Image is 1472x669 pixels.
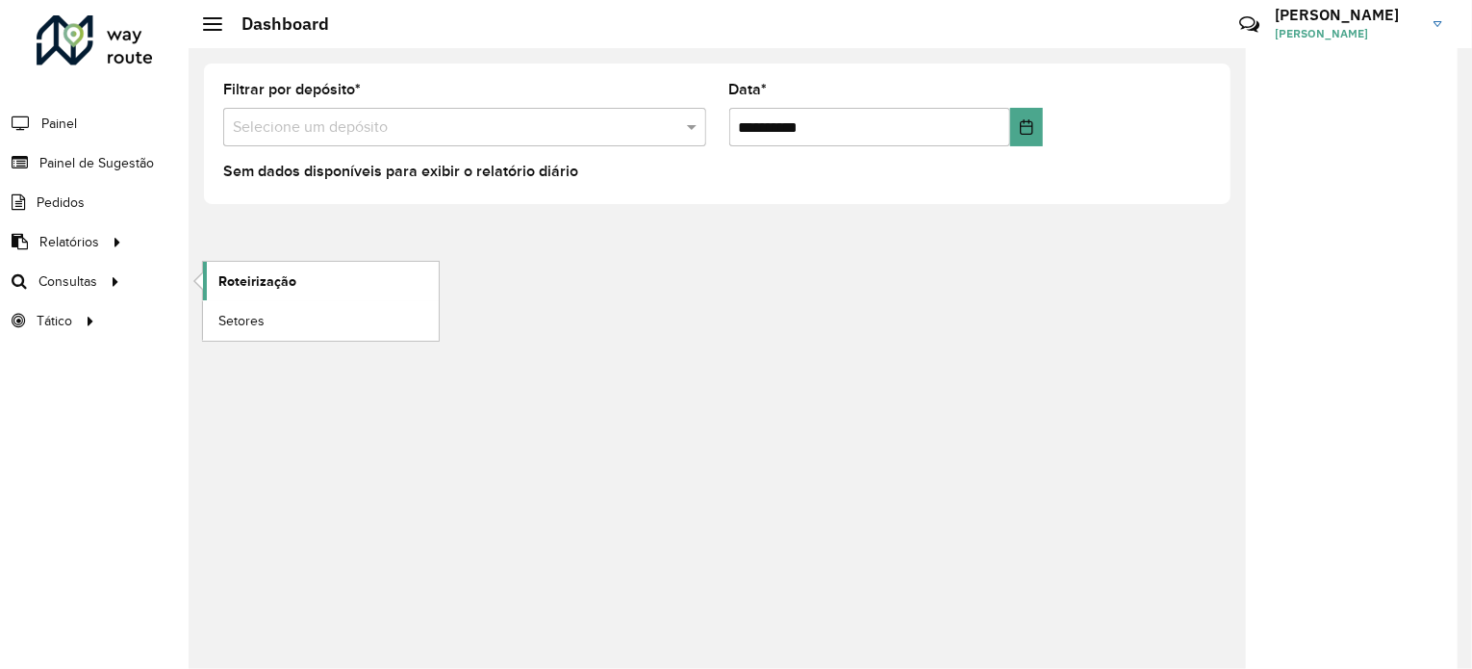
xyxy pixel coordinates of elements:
[729,78,768,101] label: Data
[218,271,296,292] span: Roteirização
[39,153,154,173] span: Painel de Sugestão
[37,311,72,331] span: Tático
[222,13,329,35] h2: Dashboard
[218,311,265,331] span: Setores
[41,114,77,134] span: Painel
[203,262,439,300] a: Roteirização
[39,232,99,252] span: Relatórios
[223,160,578,183] label: Sem dados disponíveis para exibir o relatório diário
[1275,6,1419,24] h3: [PERSON_NAME]
[203,301,439,340] a: Setores
[37,193,85,213] span: Pedidos
[1229,4,1270,45] a: Contato Rápido
[223,78,361,101] label: Filtrar por depósito
[1010,108,1043,146] button: Choose Date
[38,271,97,292] span: Consultas
[1275,25,1419,42] span: [PERSON_NAME]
